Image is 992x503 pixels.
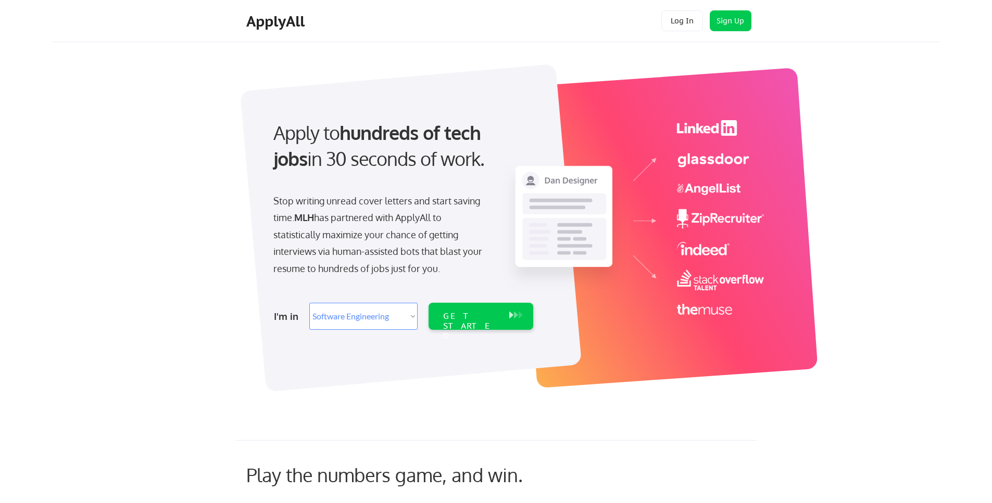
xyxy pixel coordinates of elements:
div: ApplyAll [246,12,308,30]
div: GET STARTED [443,311,499,341]
button: Log In [661,10,703,31]
div: I'm in [274,308,303,325]
strong: MLH [294,212,314,223]
button: Sign Up [710,10,751,31]
div: Play the numbers game, and win. [246,463,569,486]
div: Apply to in 30 seconds of work. [273,120,529,172]
strong: hundreds of tech jobs [273,121,485,170]
div: Stop writing unread cover letters and start saving time. has partnered with ApplyAll to statistic... [273,192,487,277]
